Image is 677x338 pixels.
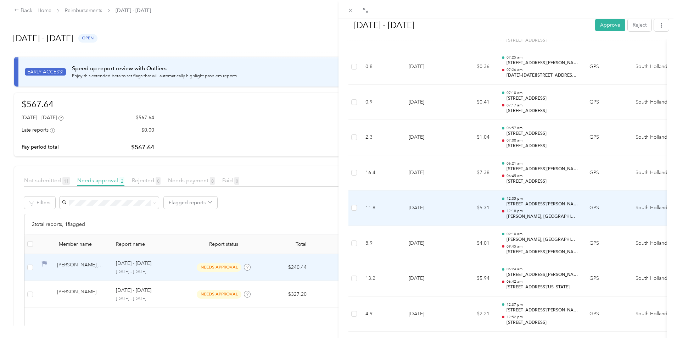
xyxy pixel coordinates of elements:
td: [DATE] [403,190,453,226]
td: $5.31 [453,190,495,226]
p: [STREET_ADDRESS][PERSON_NAME] [507,307,578,314]
td: GPS [584,49,630,85]
p: [STREET_ADDRESS][PERSON_NAME][US_STATE] [507,201,578,207]
p: [STREET_ADDRESS][PERSON_NAME][US_STATE] [507,249,578,255]
td: 8.9 [360,226,403,261]
td: [DATE] [403,49,453,85]
td: 2.3 [360,120,403,155]
p: [STREET_ADDRESS] [507,143,578,149]
td: [DATE] [403,261,453,297]
td: 13.2 [360,261,403,297]
p: 12:52 pm [507,315,578,320]
p: [STREET_ADDRESS] [507,320,578,326]
p: [STREET_ADDRESS][PERSON_NAME] [507,60,578,66]
p: 09:10 am [507,232,578,237]
p: [STREET_ADDRESS][PERSON_NAME] [507,272,578,278]
p: [PERSON_NAME], [GEOGRAPHIC_DATA], [GEOGRAPHIC_DATA], [GEOGRAPHIC_DATA] [507,237,578,243]
td: GPS [584,85,630,120]
p: [DATE]–[DATE][STREET_ADDRESS][PERSON_NAME] [507,72,578,79]
p: [STREET_ADDRESS] [507,178,578,185]
td: [DATE] [403,297,453,332]
td: 16.4 [360,155,403,191]
td: $1.04 [453,120,495,155]
td: $2.21 [453,297,495,332]
p: 07:10 am [507,90,578,95]
p: 12:18 pm [507,209,578,214]
p: [STREET_ADDRESS] [507,95,578,102]
p: [PERSON_NAME], [GEOGRAPHIC_DATA], [GEOGRAPHIC_DATA], [GEOGRAPHIC_DATA] [507,214,578,220]
button: Reject [628,19,651,31]
p: 07:00 am [507,138,578,143]
p: [STREET_ADDRESS][US_STATE] [507,284,578,290]
p: 07:17 am [507,103,578,108]
td: $5.94 [453,261,495,297]
td: [DATE] [403,85,453,120]
td: [DATE] [403,226,453,261]
h1: Aug 21 - Sep 3, 2025 [347,17,590,34]
td: 4.9 [360,297,403,332]
td: $4.01 [453,226,495,261]
p: [STREET_ADDRESS][PERSON_NAME] [507,166,578,172]
p: [STREET_ADDRESS] [507,131,578,137]
td: 11.8 [360,190,403,226]
td: GPS [584,226,630,261]
td: GPS [584,155,630,191]
td: [DATE] [403,155,453,191]
p: [STREET_ADDRESS] [507,108,578,114]
td: [DATE] [403,120,453,155]
p: 07:25 am [507,55,578,60]
p: 06:21 am [507,161,578,166]
td: $0.41 [453,85,495,120]
p: 06:42 am [507,279,578,284]
td: 0.9 [360,85,403,120]
p: 06:24 am [507,267,578,272]
p: 06:57 am [507,126,578,131]
button: Approve [595,19,625,31]
p: 12:37 pm [507,302,578,307]
p: 09:45 am [507,244,578,249]
p: 07:26 am [507,67,578,72]
p: 06:45 am [507,173,578,178]
td: $7.38 [453,155,495,191]
td: GPS [584,190,630,226]
td: GPS [584,261,630,297]
td: 0.8 [360,49,403,85]
iframe: Everlance-gr Chat Button Frame [637,298,677,338]
td: $0.36 [453,49,495,85]
td: GPS [584,120,630,155]
p: 12:05 pm [507,196,578,201]
td: GPS [584,297,630,332]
